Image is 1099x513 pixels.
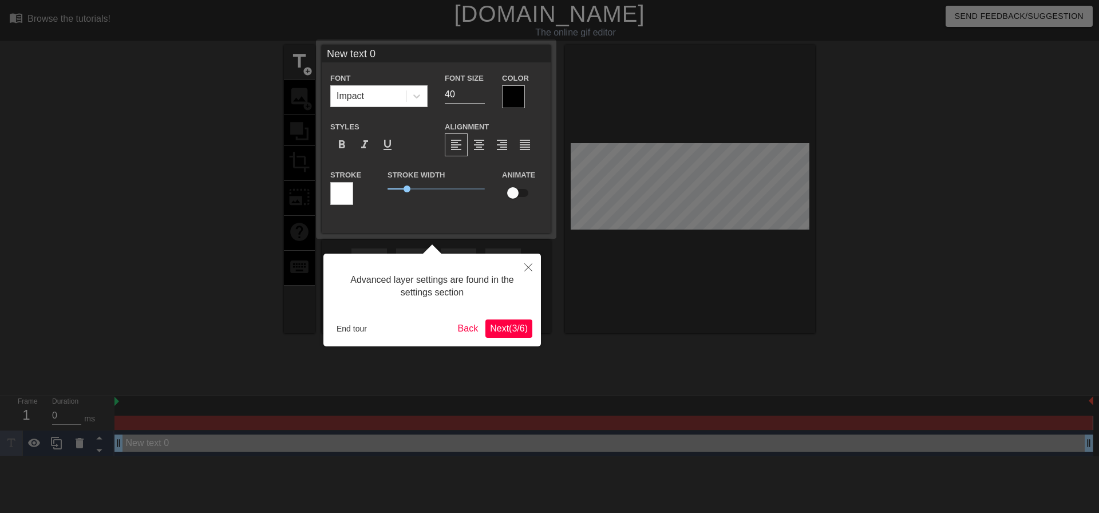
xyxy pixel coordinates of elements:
button: Back [453,319,483,338]
div: Advanced layer settings are found in the settings section [332,262,532,311]
button: Close [516,254,541,280]
button: Next [485,319,532,338]
span: Next ( 3 / 6 ) [490,323,528,333]
button: End tour [332,320,371,337]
